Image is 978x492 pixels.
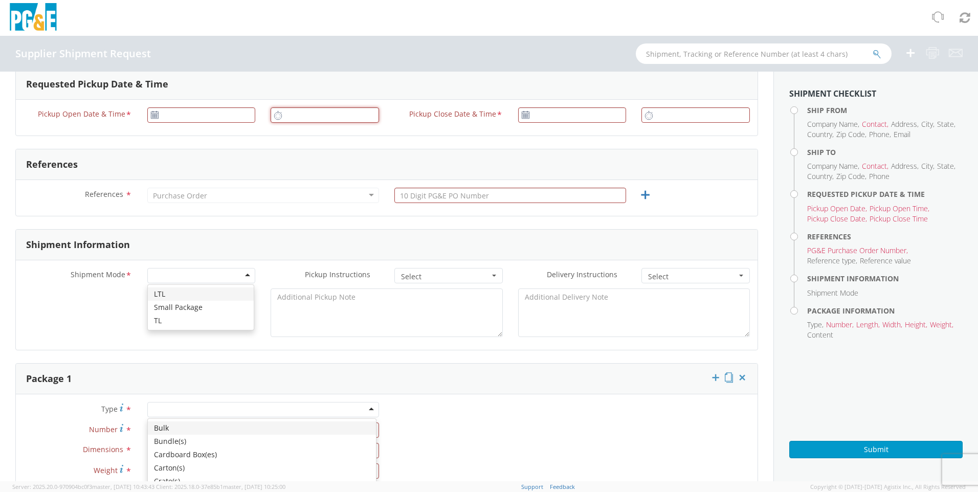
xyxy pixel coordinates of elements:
[807,204,867,214] li: ,
[153,191,207,201] div: Purchase Order
[870,204,929,214] li: ,
[401,272,490,282] span: Select
[85,189,123,199] span: References
[807,129,834,140] li: ,
[148,421,376,435] div: Bulk
[826,320,854,330] li: ,
[26,374,72,384] h3: Package 1
[869,171,890,181] span: Phone
[92,483,154,490] span: master, [DATE] 10:43:43
[836,171,865,181] span: Zip Code
[807,171,832,181] span: Country
[862,161,888,171] li: ,
[905,320,926,329] span: Height
[807,330,833,340] span: Content
[882,320,901,329] span: Width
[94,465,118,475] span: Weight
[26,160,78,170] h3: References
[641,268,750,283] button: Select
[807,161,858,171] span: Company Name
[921,161,935,171] li: ,
[870,214,928,223] span: Pickup Close Time
[937,119,955,129] li: ,
[807,119,859,129] li: ,
[807,148,963,156] h4: Ship To
[789,88,876,99] strong: Shipment Checklist
[807,161,859,171] li: ,
[148,314,254,327] div: TL
[862,119,887,129] span: Contact
[101,404,118,414] span: Type
[862,119,888,129] li: ,
[394,268,503,283] button: Select
[409,109,496,121] span: Pickup Close Date & Time
[810,483,966,491] span: Copyright © [DATE]-[DATE] Agistix Inc., All Rights Reserved
[869,129,890,139] span: Phone
[521,483,543,490] a: Support
[148,448,376,461] div: Cardboard Box(es)
[394,188,626,203] input: 10 Digit PG&E PO Number
[807,288,858,298] span: Shipment Mode
[89,424,118,434] span: Number
[807,106,963,114] h4: Ship From
[648,272,737,282] span: Select
[807,275,963,282] h4: Shipment Information
[807,214,867,224] li: ,
[836,171,866,182] li: ,
[807,320,822,329] span: Type
[882,320,902,330] li: ,
[930,320,953,330] li: ,
[807,129,832,139] span: Country
[156,483,285,490] span: Client: 2025.18.0-37e85b1
[894,129,910,139] span: Email
[26,79,168,90] h3: Requested Pickup Date & Time
[807,214,865,223] span: Pickup Close Date
[550,483,575,490] a: Feedback
[860,256,911,265] span: Reference value
[148,461,376,475] div: Carton(s)
[807,256,856,265] span: Reference type
[148,301,254,314] div: Small Package
[930,320,952,329] span: Weight
[12,483,154,490] span: Server: 2025.20.0-970904bc0f3
[807,233,963,240] h4: References
[921,119,935,129] li: ,
[8,3,59,33] img: pge-logo-06675f144f4cfa6a6814.png
[937,161,954,171] span: State
[148,287,254,301] div: LTL
[148,435,376,448] div: Bundle(s)
[807,245,908,256] li: ,
[223,483,285,490] span: master, [DATE] 10:25:00
[891,161,919,171] li: ,
[38,109,125,121] span: Pickup Open Date & Time
[807,190,963,198] h4: Requested Pickup Date & Time
[921,161,933,171] span: City
[71,270,125,281] span: Shipment Mode
[826,320,852,329] span: Number
[148,475,376,488] div: Crate(s)
[83,444,123,454] span: Dimensions
[856,320,878,329] span: Length
[891,161,917,171] span: Address
[921,119,933,129] span: City
[305,270,370,279] span: Pickup Instructions
[870,204,928,213] span: Pickup Open Time
[836,129,866,140] li: ,
[937,119,954,129] span: State
[807,119,858,129] span: Company Name
[807,245,906,255] span: PG&E Purchase Order Number
[869,129,891,140] li: ,
[862,161,887,171] span: Contact
[15,48,151,59] h4: Supplier Shipment Request
[807,307,963,315] h4: Package Information
[937,161,955,171] li: ,
[905,320,927,330] li: ,
[547,270,617,279] span: Delivery Instructions
[891,119,919,129] li: ,
[636,43,892,64] input: Shipment, Tracking or Reference Number (at least 4 chars)
[26,240,130,250] h3: Shipment Information
[807,256,857,266] li: ,
[807,171,834,182] li: ,
[836,129,865,139] span: Zip Code
[891,119,917,129] span: Address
